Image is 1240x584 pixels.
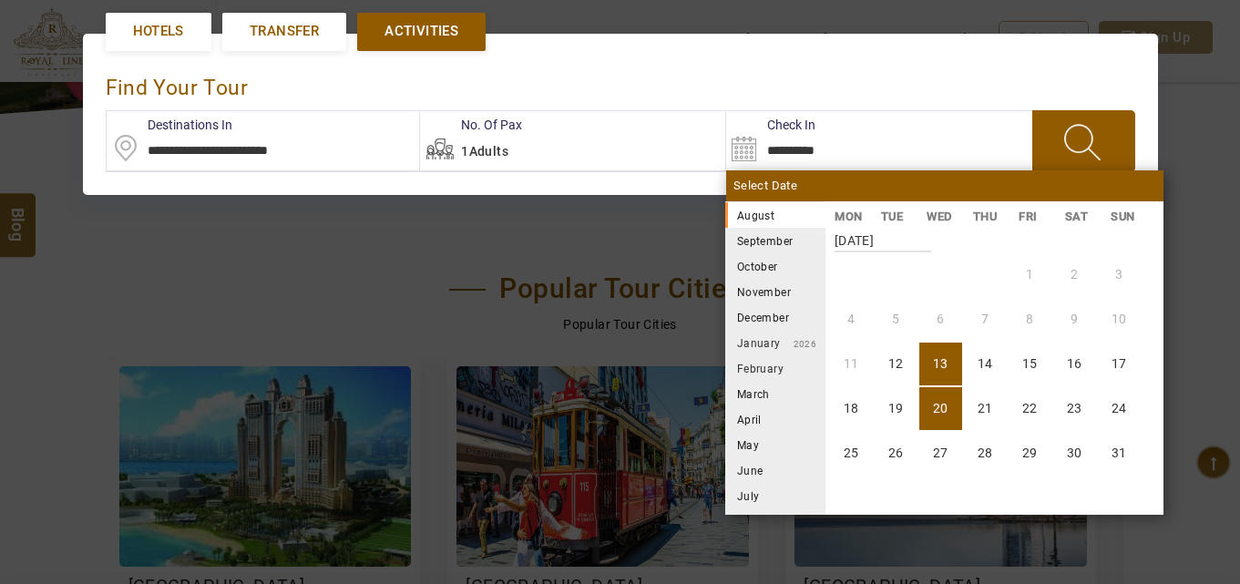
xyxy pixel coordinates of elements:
[917,207,964,226] li: WED
[1055,207,1102,226] li: SAT
[1009,207,1056,226] li: FRI
[222,13,346,50] a: Transfer
[461,144,508,159] span: 1Adults
[963,207,1009,226] li: THU
[871,207,917,226] li: TUE
[1102,207,1148,226] li: SUN
[825,207,872,226] li: MON
[725,330,825,355] li: January
[725,406,825,432] li: April
[725,253,825,279] li: October
[830,432,873,475] li: Monday, 25 August 2025
[964,387,1007,430] li: Thursday, 21 August 2025
[357,13,486,50] a: Activities
[725,432,825,457] li: May
[875,387,917,430] li: Tuesday, 19 August 2025
[726,116,815,134] label: Check In
[725,483,825,508] li: July
[774,211,902,221] small: 2025
[919,387,962,430] li: Wednesday, 20 August 2025
[725,381,825,406] li: March
[1053,343,1096,385] li: Saturday, 16 August 2025
[106,13,211,50] a: Hotels
[1053,432,1096,475] li: Saturday, 30 August 2025
[133,22,184,41] span: Hotels
[1009,343,1051,385] li: Friday, 15 August 2025
[1009,387,1051,430] li: Friday, 22 August 2025
[964,432,1007,475] li: Thursday, 28 August 2025
[725,457,825,483] li: June
[726,170,1163,201] div: Select Date
[106,56,1135,110] div: find your Tour
[919,343,962,385] li: Wednesday, 13 August 2025
[725,228,825,253] li: September
[107,116,232,134] label: Destinations In
[830,387,873,430] li: Monday, 18 August 2025
[725,304,825,330] li: December
[725,355,825,381] li: February
[420,116,522,134] label: No. Of Pax
[875,343,917,385] li: Tuesday, 12 August 2025
[835,220,931,252] strong: [DATE]
[1098,387,1141,430] li: Sunday, 24 August 2025
[1098,432,1141,475] li: Sunday, 31 August 2025
[1053,387,1096,430] li: Saturday, 23 August 2025
[781,339,817,349] small: 2026
[964,343,1007,385] li: Thursday, 14 August 2025
[725,202,825,228] li: August
[250,22,319,41] span: Transfer
[1009,432,1051,475] li: Friday, 29 August 2025
[725,279,825,304] li: November
[919,432,962,475] li: Wednesday, 27 August 2025
[875,432,917,475] li: Tuesday, 26 August 2025
[384,22,458,41] span: Activities
[1098,343,1141,385] li: Sunday, 17 August 2025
